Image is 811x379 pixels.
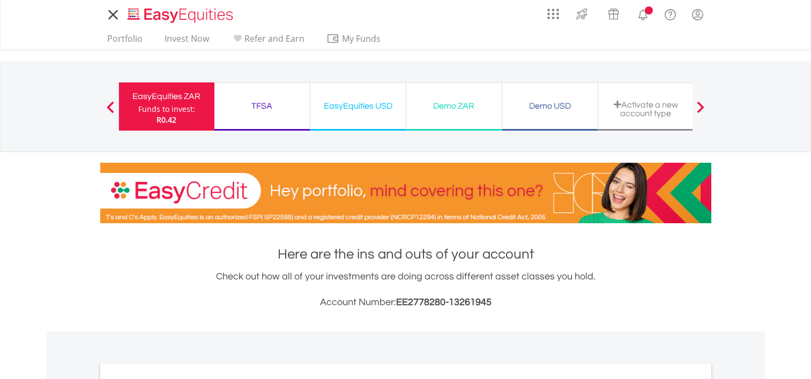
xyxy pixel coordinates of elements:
[160,33,213,50] a: Invest Now
[125,89,208,104] div: EasyEquities ZAR
[657,3,684,24] a: FAQ's and Support
[509,98,591,113] div: Demo USD
[326,32,397,46] span: My Funds
[221,98,303,113] div: TFSA
[100,269,711,310] div: Check out how all of your investments are doing across different asset classes you hold.
[227,33,309,50] a: Refer and Earn
[573,5,591,22] img: thrive-v2.svg
[103,33,147,50] a: Portfolio
[123,3,237,24] a: Home page
[598,3,629,22] a: Vouchers
[605,100,687,118] div: Activate a new account type
[684,3,711,26] a: My Profile
[547,8,559,20] img: grid-menu-icon.svg
[317,98,399,113] div: EasyEquities USD
[413,98,495,113] div: Demo ZAR
[244,33,304,44] span: Refer and Earn
[100,295,711,310] h3: Account Number:
[629,3,657,24] a: Notifications
[125,6,237,24] img: EasyEquities_Logo.png
[100,245,711,264] h1: Here are the ins and outs of your account
[396,297,492,307] span: EE2778280-13261945
[605,5,622,22] img: vouchers-v2.svg
[138,104,195,115] div: Funds to invest:
[100,163,711,223] img: EasyCredit Promotion Banner
[540,3,566,20] a: AppsGrid
[157,115,176,125] span: R0.42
